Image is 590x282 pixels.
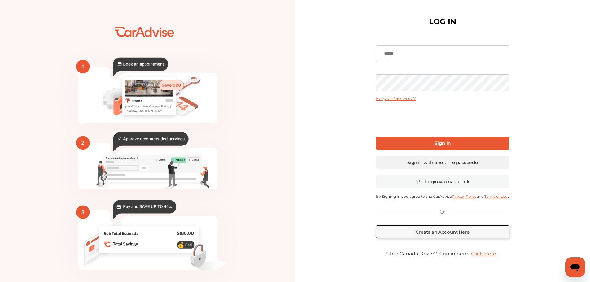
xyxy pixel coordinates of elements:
[440,209,445,215] p: Or
[376,175,509,188] a: Login via magic link
[376,96,416,101] a: Forgot Password?
[416,179,422,184] img: magic_icon.32c66aac.svg
[376,225,509,238] a: Create an Account Here
[484,194,508,199] a: Terms of Use
[396,106,490,130] iframe: reCAPTCHA
[376,156,509,169] a: Sign in with one-time passcode
[177,242,184,248] text: 💰
[452,194,476,199] a: Privacy Policy
[468,248,499,260] a: Click Here
[376,137,509,150] a: Sign In
[376,194,509,199] p: By Signing In you agree to the CarAdvise and .
[429,19,456,25] h1: LOG IN
[386,251,468,257] span: Uber Canada Driver? Sign in here
[435,140,451,146] b: Sign In
[565,257,585,277] iframe: Button to launch messaging window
